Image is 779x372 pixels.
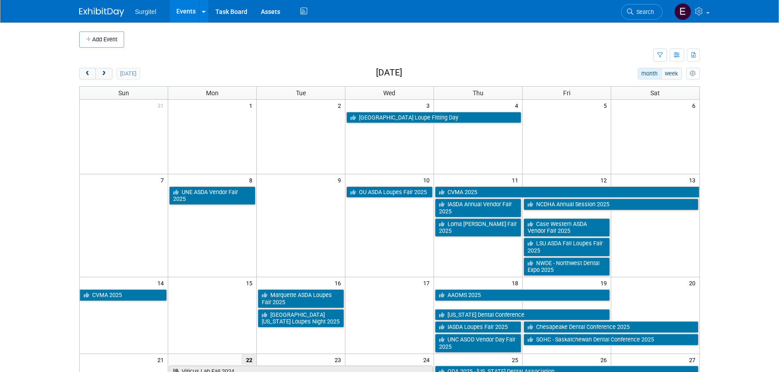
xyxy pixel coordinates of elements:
[524,321,698,333] a: Chesapeake Dental Conference 2025
[242,354,256,365] span: 22
[118,89,129,97] span: Sun
[160,174,168,186] span: 7
[116,68,140,80] button: [DATE]
[422,174,434,186] span: 10
[524,334,698,345] a: SOHC - Saskatchewan Dental Conference 2025
[79,68,96,80] button: prev
[79,31,124,48] button: Add Event
[206,89,219,97] span: Mon
[511,354,522,365] span: 25
[511,174,522,186] span: 11
[157,354,168,365] span: 21
[334,277,345,288] span: 16
[157,100,168,111] span: 31
[688,277,699,288] span: 20
[603,100,611,111] span: 5
[169,186,255,205] a: UNE ASDA Vendor Fair 2025
[661,68,682,80] button: week
[686,68,700,80] button: myCustomButton
[135,8,156,15] span: Surgitel
[524,257,610,276] a: NWDE - Northwest Dental Expo 2025
[600,354,611,365] span: 26
[435,289,610,301] a: AAOMS 2025
[337,174,345,186] span: 9
[79,8,124,17] img: ExhibitDay
[563,89,570,97] span: Fri
[688,174,699,186] span: 13
[422,354,434,365] span: 24
[688,354,699,365] span: 27
[511,277,522,288] span: 18
[346,186,433,198] a: OU ASDA Loupes Fair 2025
[650,89,660,97] span: Sat
[80,289,167,301] a: CVMA 2025
[621,4,663,20] a: Search
[346,112,521,124] a: [GEOGRAPHIC_DATA] Loupe Fitting Day
[674,3,691,20] img: Event Coordinator
[691,100,699,111] span: 6
[473,89,484,97] span: Thu
[95,68,112,80] button: next
[435,218,521,237] a: Loma [PERSON_NAME] Fair 2025
[524,238,610,256] a: LSU ASDA Fall Loupes Fair 2025
[334,354,345,365] span: 23
[435,186,699,198] a: CVMA 2025
[258,309,344,328] a: [GEOGRAPHIC_DATA][US_STATE] Loupes Night 2025
[425,100,434,111] span: 3
[337,100,345,111] span: 2
[600,174,611,186] span: 12
[435,321,521,333] a: IASDA Loupes Fair 2025
[524,199,698,210] a: NCDHA Annual Session 2025
[248,100,256,111] span: 1
[383,89,395,97] span: Wed
[157,277,168,288] span: 14
[524,218,610,237] a: Case Western ASDA Vendor Fair 2025
[638,68,662,80] button: month
[435,199,521,217] a: IASDA Annual Vendor Fair 2025
[245,277,256,288] span: 15
[376,68,402,78] h2: [DATE]
[422,277,434,288] span: 17
[258,289,344,308] a: Marquette ASDA Loupes Fair 2025
[435,309,610,321] a: [US_STATE] Dental Conference
[690,71,696,77] i: Personalize Calendar
[435,334,521,352] a: UNC ASOD Vendor Day Fair 2025
[514,100,522,111] span: 4
[248,174,256,186] span: 8
[633,9,654,15] span: Search
[296,89,306,97] span: Tue
[600,277,611,288] span: 19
